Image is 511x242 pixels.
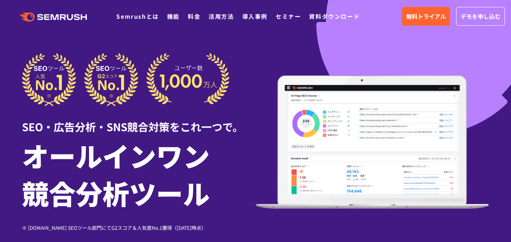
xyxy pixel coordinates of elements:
a: 機能 [167,12,180,20]
a: 導入事例 [242,12,267,20]
a: セミナー [276,12,301,20]
a: デモを申し込む [456,7,505,26]
span: デモを申し込む [461,12,500,21]
a: 活用方法 [209,12,234,20]
h1: オールインワン 競合分析ツール [22,136,256,211]
a: 無料トライアル [402,7,450,26]
a: Semrushとは [116,12,159,20]
div: SEO・広告分析・SNS競合対策をこれ一つで。 [22,106,256,134]
span: 無料トライアル [406,12,446,21]
a: 資料ダウンロード [309,12,360,20]
div: ※ [DOMAIN_NAME] SEOツール部門にてG2スコア＆人気度No.1獲得（[DATE]時点） [22,224,256,231]
a: 料金 [188,12,200,20]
